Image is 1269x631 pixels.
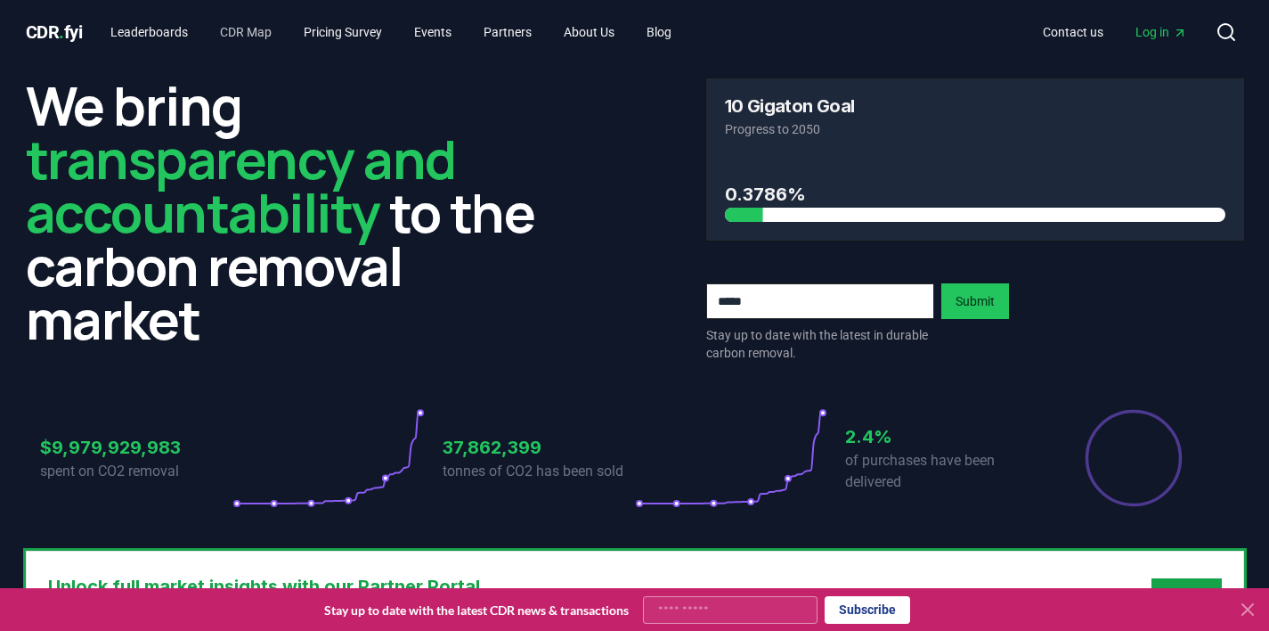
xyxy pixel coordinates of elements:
h3: $9,979,929,983 [40,434,232,461]
a: CDR.fyi [26,20,83,45]
a: Sign Up [1166,587,1208,605]
span: transparency and accountability [26,122,456,249]
p: Stay up to date with the latest in durable carbon removal. [706,326,934,362]
p: of purchases have been delivered [845,450,1037,493]
a: Pricing Survey [289,16,396,48]
a: Events [400,16,466,48]
div: Percentage of sales delivered [1084,408,1184,508]
a: Log in [1121,16,1201,48]
h3: 0.3786% [725,181,1225,208]
a: Leaderboards [96,16,202,48]
a: Contact us [1029,16,1118,48]
h3: 10 Gigaton Goal [725,97,855,115]
button: Sign Up [1151,578,1222,614]
a: Blog [632,16,686,48]
h3: Unlock full market insights with our Partner Portal [48,573,664,600]
h3: 37,862,399 [443,434,635,461]
p: spent on CO2 removal [40,461,232,482]
p: Progress to 2050 [725,120,1225,138]
nav: Main [1029,16,1201,48]
h2: We bring to the carbon removal market [26,78,564,346]
p: tonnes of CO2 has been sold [443,461,635,482]
nav: Main [96,16,686,48]
h3: 2.4% [845,423,1037,450]
a: Partners [469,16,546,48]
span: Log in [1135,23,1187,41]
button: Submit [941,283,1009,319]
span: . [59,21,64,43]
a: CDR Map [206,16,286,48]
a: About Us [549,16,629,48]
span: CDR fyi [26,21,83,43]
